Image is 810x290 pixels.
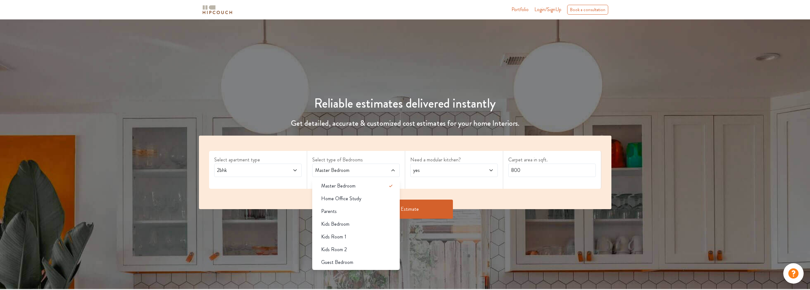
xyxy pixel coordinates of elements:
[201,4,233,15] img: logo-horizontal.svg
[201,3,233,17] span: logo-horizontal.svg
[312,156,400,164] label: Select type of Bedrooms
[412,166,473,174] span: yes
[321,182,356,190] span: Master Bedroom
[410,156,498,164] label: Need a modular kitchen?
[321,246,347,253] span: Kids Room 2
[567,5,608,15] div: Book a consultation
[321,233,346,241] span: Kids Room 1
[321,220,349,228] span: Kids Bedroom
[139,96,671,111] h1: Reliable estimates delivered instantly
[216,166,277,174] span: 2bhk
[321,208,337,215] span: Parents
[321,258,353,266] span: Guest Bedroom
[314,166,375,174] span: Master Bedroom
[312,177,400,184] div: select 1 more room(s)
[511,6,529,13] a: Portfolio
[508,164,596,177] input: Enter area sqft
[534,6,561,13] span: Login/SignUp
[139,119,671,128] h4: Get detailed, accurate & customized cost estimates for your home Interiors.
[321,195,361,202] span: Home Office Study
[508,156,596,164] label: Carpet area in sqft.
[214,156,302,164] label: Select apartment type
[357,200,453,219] button: Get Estimate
